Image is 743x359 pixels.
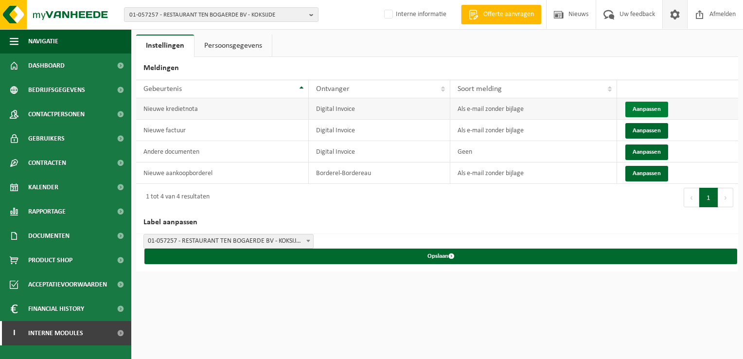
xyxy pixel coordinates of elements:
span: Gebruikers [28,126,65,151]
span: Ontvanger [316,85,350,93]
td: Andere documenten [136,141,309,162]
span: Product Shop [28,248,72,272]
span: 01-057257 - RESTAURANT TEN BOGAERDE BV - KOKSIJDE [144,234,313,248]
span: Interne modules [28,321,83,345]
span: Contracten [28,151,66,175]
button: Aanpassen [625,166,668,181]
span: Offerte aanvragen [481,10,536,19]
td: Borderel-Bordereau [309,162,451,184]
span: Bedrijfsgegevens [28,78,85,102]
td: Als e-mail zonder bijlage [450,120,617,141]
button: Opslaan [144,249,737,264]
span: Kalender [28,175,58,199]
h2: Label aanpassen [136,211,738,234]
span: Financial History [28,297,84,321]
button: Next [718,188,733,207]
button: Aanpassen [625,102,668,117]
a: Offerte aanvragen [461,5,541,24]
span: 01-057257 - RESTAURANT TEN BOGAERDE BV - KOKSIJDE [143,234,314,249]
span: Documenten [28,224,70,248]
span: I [10,321,18,345]
button: 1 [699,188,718,207]
span: Acceptatievoorwaarden [28,272,107,297]
button: Aanpassen [625,123,668,139]
span: Soort melding [458,85,502,93]
span: Contactpersonen [28,102,85,126]
td: Digital Invoice [309,141,451,162]
a: Persoonsgegevens [195,35,272,57]
td: Als e-mail zonder bijlage [450,162,617,184]
span: Dashboard [28,54,65,78]
td: Als e-mail zonder bijlage [450,98,617,120]
td: Nieuwe kredietnota [136,98,309,120]
td: Nieuwe factuur [136,120,309,141]
td: Nieuwe aankoopborderel [136,162,309,184]
span: 01-057257 - RESTAURANT TEN BOGAERDE BV - KOKSIJDE [129,8,305,22]
label: Interne informatie [382,7,446,22]
span: Rapportage [28,199,66,224]
span: Gebeurtenis [143,85,182,93]
td: Geen [450,141,617,162]
td: Digital Invoice [309,98,451,120]
button: Aanpassen [625,144,668,160]
td: Digital Invoice [309,120,451,141]
span: Navigatie [28,29,58,54]
button: 01-057257 - RESTAURANT TEN BOGAERDE BV - KOKSIJDE [124,7,318,22]
button: Previous [684,188,699,207]
h2: Meldingen [136,57,738,80]
a: Instellingen [136,35,194,57]
div: 1 tot 4 van 4 resultaten [141,189,210,206]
